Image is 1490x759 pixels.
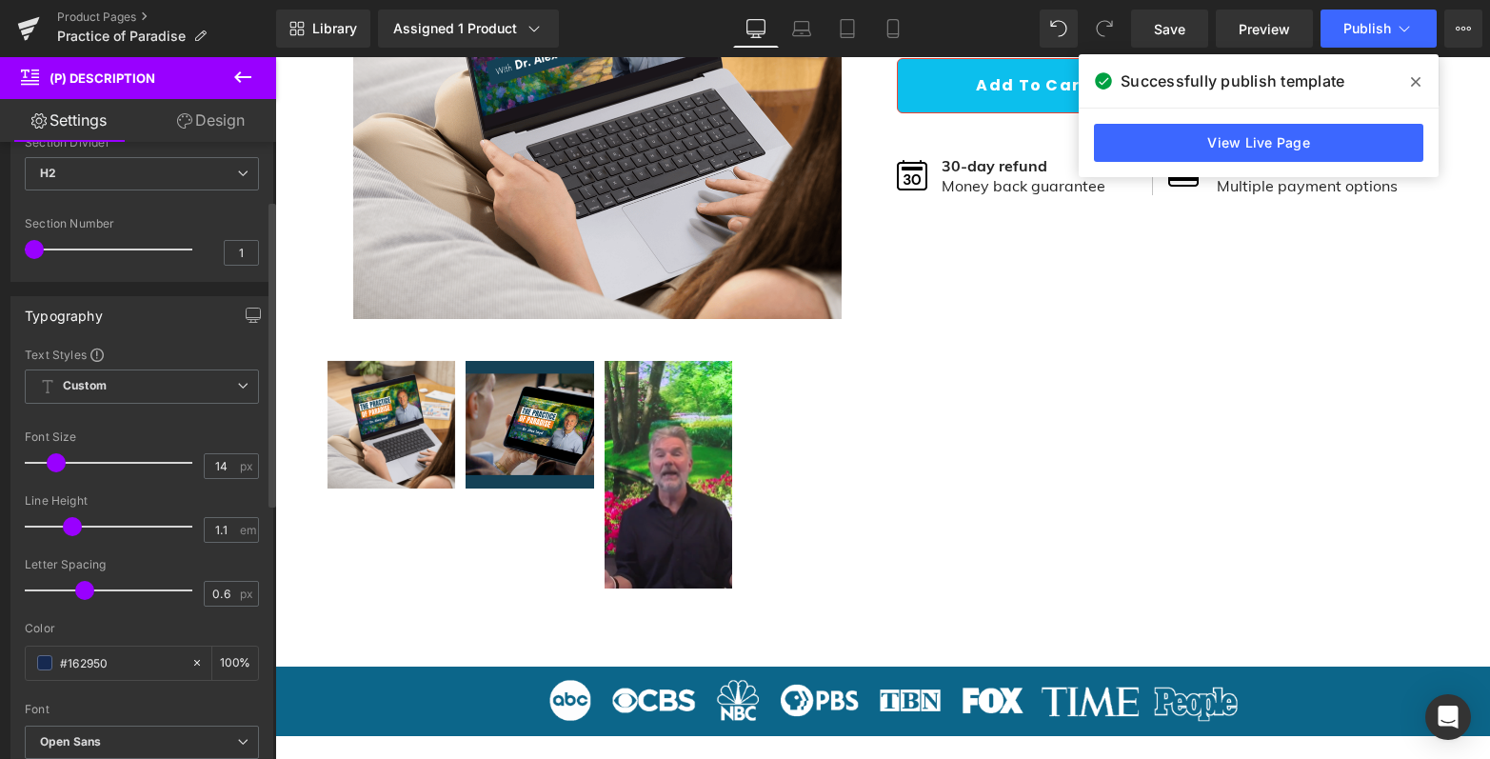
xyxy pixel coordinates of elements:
span: Publish [1343,21,1391,36]
button: Add to Cart [622,1,893,56]
div: % [212,647,258,680]
span: Preview [1239,19,1290,39]
span: em [240,524,256,536]
a: Tablet [824,10,870,48]
b: Custom [63,378,107,394]
div: Color [25,622,259,635]
div: Assigned 1 Product [393,19,544,38]
div: Font [25,703,259,716]
button: Undo [1040,10,1078,48]
a: View Live Page [1094,124,1423,162]
a: Desktop [733,10,779,48]
span: Library [312,20,357,37]
span: Add to Cart [701,17,813,39]
div: Letter Spacing [25,558,259,571]
button: Redo [1085,10,1123,48]
span: px [240,588,256,600]
div: Typography [25,297,103,324]
span: Save [1154,19,1185,39]
img: Practice of Paradise [52,304,180,431]
div: Section Divider [25,136,259,150]
div: Open Intercom Messenger [1425,694,1471,740]
a: Preview [1216,10,1313,48]
i: Open Sans [40,734,101,750]
strong: 30-day refund [666,99,772,118]
p: Money back guarantee [666,120,876,138]
p: Multiple payment options [942,120,1164,138]
a: Mobile [870,10,916,48]
a: Product Pages [57,10,276,25]
div: Section Number [25,217,259,230]
img: Practice of Paradise [329,304,457,531]
span: Successfully publish template [1121,70,1344,92]
span: px [240,460,256,472]
div: Font Size [25,430,259,444]
div: Text Styles [25,347,259,362]
span: (P) Description [50,70,155,86]
a: Design [142,99,280,142]
button: More [1444,10,1482,48]
a: Laptop [779,10,824,48]
a: New Library [276,10,370,48]
button: Publish [1321,10,1437,48]
div: Line Height [25,494,259,508]
img: Practice of Paradise [190,304,318,431]
input: Color [60,652,182,673]
span: Practice of Paradise [57,29,186,44]
b: H2 [40,166,56,180]
b: Secure Payment [942,99,1061,118]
